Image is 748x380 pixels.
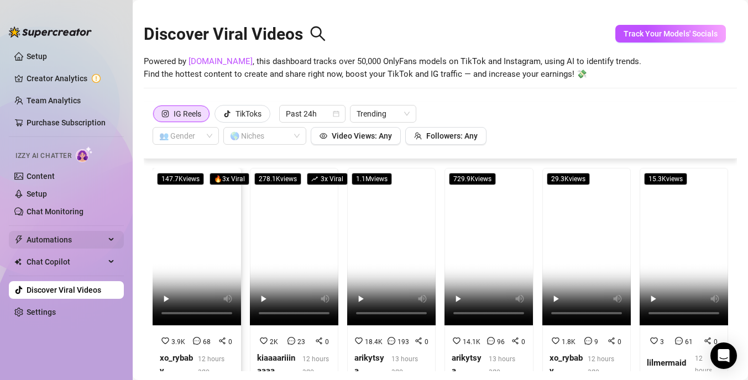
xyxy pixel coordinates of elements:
img: Chat Copilot [14,258,22,266]
span: 0 [521,338,525,346]
span: 2K [270,338,278,346]
span: 68 [203,338,211,346]
span: 12 hours ago [198,355,224,375]
span: share-alt [608,337,615,345]
a: Creator Analytics exclamation-circle [27,70,115,87]
span: Chat Copilot [27,253,105,271]
span: message [388,337,395,345]
span: tik-tok [223,110,231,118]
button: Followers: Any [405,127,487,145]
span: Followers: Any [426,131,478,140]
span: Automations [27,231,105,249]
strong: arikytsya [354,353,384,376]
span: 15.3K views [644,173,687,185]
span: 18.4K [365,338,383,346]
img: AI Chatter [76,146,93,162]
span: 147.7K views [157,173,204,185]
span: heart [355,337,363,345]
span: 13 hours ago [489,355,515,375]
span: heart [552,337,559,345]
a: Setup [27,189,47,198]
div: IG Reels [174,105,201,122]
span: 12 hours ago [588,355,614,375]
span: share-alt [704,337,712,345]
span: 29.3K views [547,173,590,185]
a: Settings [27,308,56,316]
strong: arikytsya [452,353,482,376]
span: search [310,25,326,42]
span: 1.1M views [352,173,392,185]
span: 0 [228,338,232,346]
strong: xo_rybaby [550,353,583,376]
span: 0 [325,338,329,346]
span: 3.9K [171,338,185,346]
span: team [414,132,422,140]
span: calendar [333,110,339,117]
span: Track Your Models' Socials [624,29,718,38]
span: heart [453,337,461,345]
a: [DOMAIN_NAME] [189,56,253,66]
span: 1.8K [562,338,576,346]
span: share-alt [415,337,422,345]
span: 729.9K views [449,173,496,185]
span: 193 [397,338,409,346]
a: Content [27,172,55,181]
span: 12 hours ago [302,355,329,375]
button: Track Your Models' Socials [615,25,726,43]
div: TikToks [236,105,261,122]
span: 🔥 3 x Viral [210,173,249,185]
span: Trending [357,105,410,122]
span: Powered by , this dashboard tracks over 50,000 OnlyFans models on TikTok and Instagram, using AI ... [144,55,641,81]
span: 0 [425,338,428,346]
span: message [675,337,683,345]
span: 61 [685,338,693,346]
span: Past 24h [286,105,339,122]
span: 96 [497,338,505,346]
span: message [584,337,592,345]
span: 23 [297,338,305,346]
span: message [193,337,201,345]
span: 14.1K [463,338,480,346]
span: 0 [714,338,718,346]
span: 278.1K views [254,173,301,185]
a: Chat Monitoring [27,207,83,216]
button: Video Views: Any [311,127,401,145]
span: thunderbolt [14,235,23,244]
strong: kiaaaariiinaaaa [257,353,295,376]
span: share-alt [218,337,226,345]
span: eye [320,132,327,140]
a: Purchase Subscription [27,114,115,131]
span: message [287,337,295,345]
span: Video Views: Any [332,131,392,140]
div: Open Intercom Messenger [710,342,737,369]
span: instagram [161,110,169,118]
img: logo-BBDzfeDw.svg [9,27,92,38]
strong: xo_rybaby [160,353,193,376]
a: Team Analytics [27,96,81,105]
span: 0 [618,338,621,346]
span: Izzy AI Chatter [15,151,71,161]
span: 3 x Viral [307,173,348,185]
span: 3 [660,338,664,346]
span: message [487,337,495,345]
span: heart [161,337,169,345]
span: share-alt [315,337,323,345]
h2: Discover Viral Videos [144,24,326,45]
a: Setup [27,52,47,61]
a: Discover Viral Videos [27,286,101,294]
span: rise [311,176,318,182]
span: 9 [594,338,598,346]
span: heart [260,337,268,345]
span: share-alt [511,337,519,345]
span: heart [650,337,658,345]
span: 13 hours ago [391,355,418,375]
